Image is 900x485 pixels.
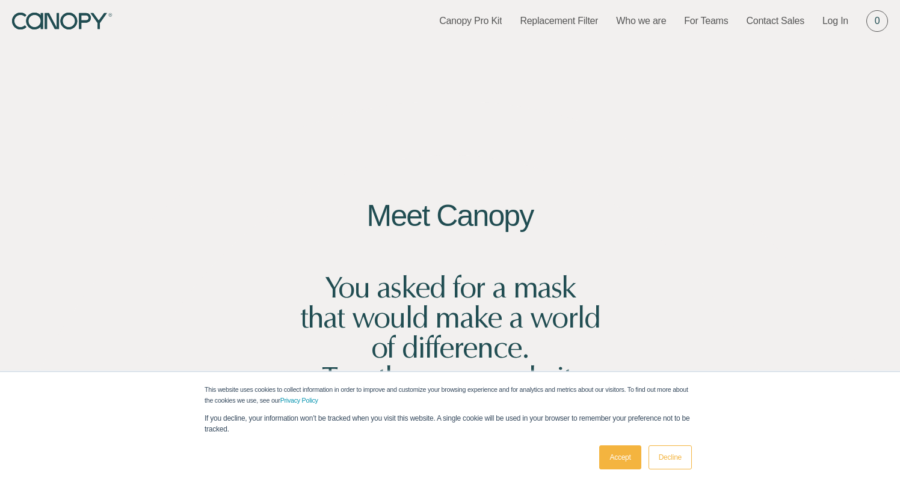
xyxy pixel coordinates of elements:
[599,445,641,469] a: Accept
[205,413,695,435] p: If you decline, your information won’t be tracked when you visit this website. A single cookie wi...
[616,14,666,28] a: Who we are
[439,14,502,28] a: Canopy Pro Kit
[649,445,692,469] a: Decline
[520,14,598,28] a: Replacement Filter
[866,10,888,32] a: 0
[205,386,688,404] span: This website uses cookies to collect information in order to improve and customize your browsing ...
[746,14,804,28] a: Contact Sales
[291,201,609,231] h2: Meet Canopy
[822,14,848,28] a: Log In
[280,397,318,404] a: Privacy Policy
[291,243,609,393] h2: You asked for a mask that would make a world of difference. Together, we made it.
[684,14,728,28] a: For Teams
[875,14,880,28] span: 0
